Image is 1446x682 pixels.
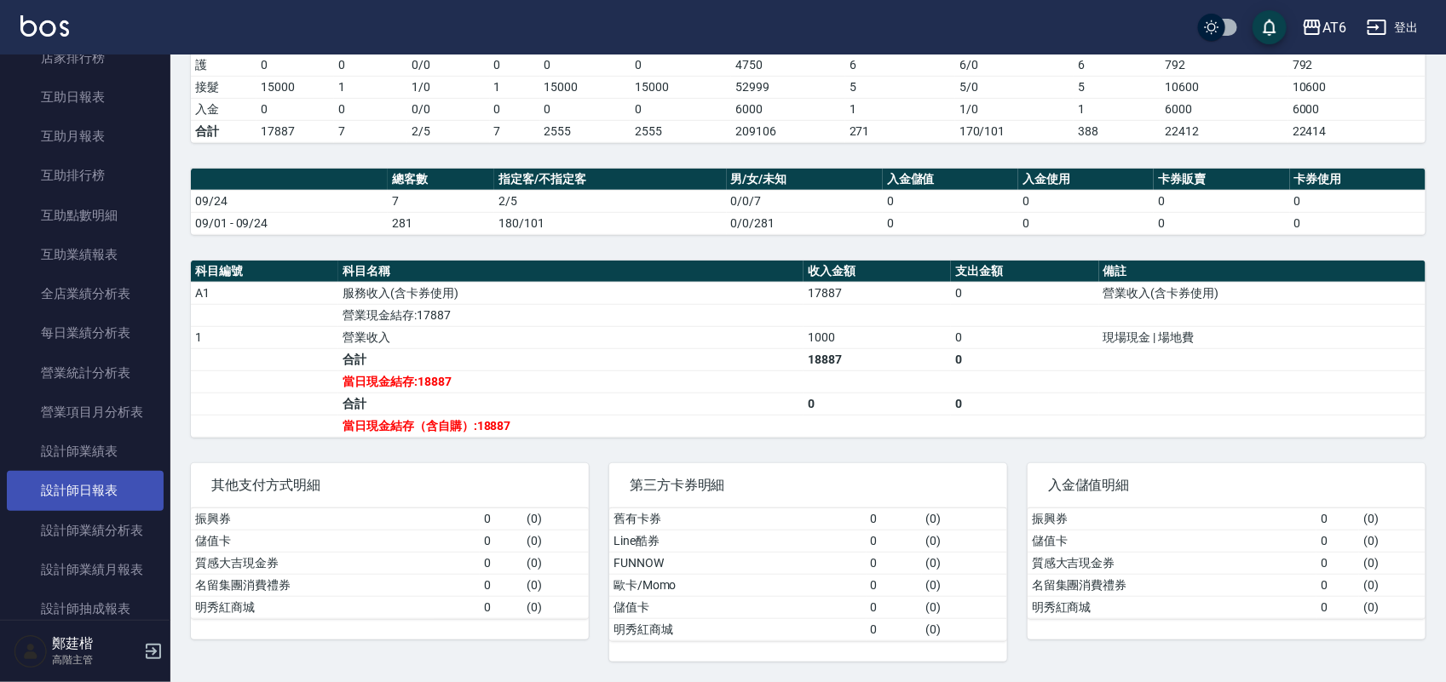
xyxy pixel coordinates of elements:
td: 當日現金結存:18887 [338,370,804,393]
td: 0 [631,98,731,120]
td: 15000 [540,76,631,98]
td: ( 0 ) [922,618,1008,640]
table: a dense table [609,508,1007,641]
td: 0 [256,54,334,76]
th: 備註 [1099,261,1426,283]
td: 2555 [631,120,731,142]
td: 0/0/7 [727,190,883,212]
td: 6 [1074,54,1161,76]
td: 明秀紅商城 [191,596,480,618]
td: 5 [1074,76,1161,98]
td: 1 [1074,98,1161,120]
td: ( 0 ) [922,530,1008,552]
td: 0 / 0 [407,98,489,120]
td: ( 0 ) [1359,574,1426,596]
td: 170/101 [955,120,1074,142]
table: a dense table [191,508,589,619]
td: 2/5 [407,120,489,142]
td: ( 0 ) [922,552,1008,574]
td: 明秀紅商城 [1028,596,1316,618]
td: ( 0 ) [522,552,589,574]
td: 10600 [1288,76,1426,98]
td: 0 [1290,190,1426,212]
td: 1 / 0 [407,76,489,98]
td: 6000 [731,98,845,120]
td: 0 [334,54,407,76]
td: 1 / 0 [955,98,1074,120]
td: 0 [256,98,334,120]
td: 0 [867,574,922,596]
td: 6000 [1288,98,1426,120]
td: ( 0 ) [1359,508,1426,530]
h5: 鄭莛楷 [52,635,139,652]
th: 卡券販賣 [1154,169,1289,191]
td: 15000 [631,76,731,98]
span: 第三方卡券明細 [630,477,987,494]
td: 0 [540,98,631,120]
td: 792 [1161,54,1288,76]
td: 營業收入(含卡券使用) [1099,282,1426,304]
td: 儲值卡 [609,596,867,618]
td: 0 [951,348,1098,370]
td: 2/5 [494,190,727,212]
td: 0 [1316,552,1359,574]
td: 0 [951,393,1098,415]
td: 0 [1316,508,1359,530]
td: 服務收入(含卡券使用) [338,282,804,304]
td: 388 [1074,120,1161,142]
td: 當日現金結存（含自購）:18887 [338,415,804,437]
td: 舊有卡券 [609,508,867,530]
a: 營業項目月分析表 [7,393,164,432]
td: 22414 [1288,120,1426,142]
td: 0 [490,98,540,120]
td: 271 [845,120,955,142]
td: 現場現金 | 場地費 [1099,326,1426,348]
td: 0 [804,393,951,415]
td: 0 [480,552,522,574]
td: 營業現金結存:17887 [338,304,804,326]
td: 7 [388,190,494,212]
a: 互助月報表 [7,117,164,156]
td: 0 [867,508,922,530]
td: 0 [480,596,522,618]
a: 全店業績分析表 [7,274,164,313]
table: a dense table [191,169,1426,235]
button: save [1253,10,1287,44]
td: 7 [490,120,540,142]
p: 高階主管 [52,652,139,668]
td: 18887 [804,348,951,370]
td: 歐卡/Momo [609,574,867,596]
td: ( 0 ) [1359,596,1426,618]
td: 0 / 0 [407,54,489,76]
td: ( 0 ) [1359,530,1426,552]
td: 1 [334,76,407,98]
td: 合計 [338,348,804,370]
td: 09/24 [191,190,388,212]
a: 設計師業績表 [7,432,164,471]
button: 登出 [1360,12,1426,43]
th: 男/女/未知 [727,169,883,191]
td: 0 [1316,596,1359,618]
td: 合計 [191,120,256,142]
th: 收入金額 [804,261,951,283]
td: 0 [480,574,522,596]
th: 指定客/不指定客 [494,169,727,191]
td: 營業收入 [338,326,804,348]
a: 設計師業績月報表 [7,550,164,589]
td: 接髮 [191,76,256,98]
div: AT6 [1322,17,1346,38]
td: 1 [490,76,540,98]
td: 0 [867,618,922,640]
td: 0 [1018,212,1154,234]
td: ( 0 ) [922,508,1008,530]
td: 明秀紅商城 [609,618,867,640]
a: 互助日報表 [7,77,164,117]
button: AT6 [1295,10,1353,45]
td: FUNNOW [609,552,867,574]
th: 入金儲值 [883,169,1018,191]
td: 2555 [540,120,631,142]
span: 其他支付方式明細 [211,477,568,494]
img: Person [14,634,48,668]
td: 792 [1288,54,1426,76]
td: ( 0 ) [522,574,589,596]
